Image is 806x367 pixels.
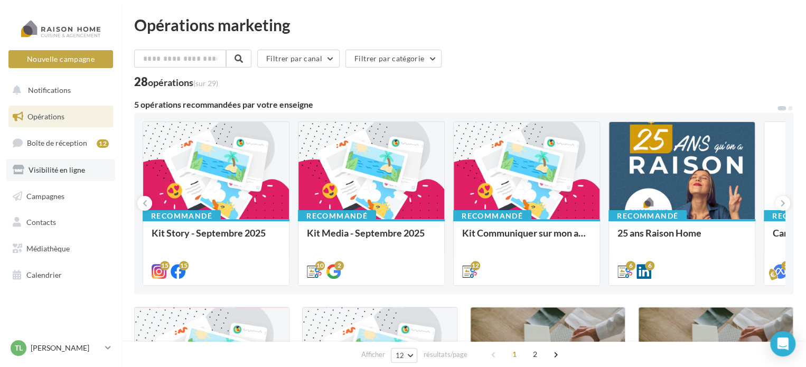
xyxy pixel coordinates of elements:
[345,50,442,68] button: Filtrer par catégorie
[626,261,635,270] div: 6
[307,228,436,249] div: Kit Media - Septembre 2025
[26,218,56,227] span: Contacts
[26,270,62,279] span: Calendrier
[143,210,221,222] div: Recommandé
[781,261,791,270] div: 3
[6,211,115,233] a: Contacts
[28,86,71,95] span: Notifications
[27,138,87,147] span: Boîte de réception
[6,131,115,154] a: Boîte de réception12
[391,348,418,363] button: 12
[527,346,543,363] span: 2
[423,350,467,360] span: résultats/page
[315,261,325,270] div: 10
[134,17,793,33] div: Opérations marketing
[6,106,115,128] a: Opérations
[506,346,523,363] span: 1
[179,261,189,270] div: 15
[26,191,64,200] span: Campagnes
[134,100,776,109] div: 5 opérations recommandées par votre enseigne
[6,79,111,101] button: Notifications
[15,343,23,353] span: TL
[298,210,376,222] div: Recommandé
[608,210,687,222] div: Recommandé
[6,238,115,260] a: Médiathèque
[31,343,101,353] p: [PERSON_NAME]
[361,350,385,360] span: Afficher
[134,76,218,88] div: 28
[193,79,218,88] span: (sur 29)
[645,261,654,270] div: 6
[97,139,109,148] div: 12
[27,112,64,121] span: Opérations
[453,210,531,222] div: Recommandé
[160,261,170,270] div: 15
[148,78,218,87] div: opérations
[770,331,795,356] div: Open Intercom Messenger
[6,264,115,286] a: Calendrier
[8,50,113,68] button: Nouvelle campagne
[257,50,340,68] button: Filtrer par canal
[617,228,746,249] div: 25 ans Raison Home
[26,244,70,253] span: Médiathèque
[152,228,280,249] div: Kit Story - Septembre 2025
[8,338,113,358] a: TL [PERSON_NAME]
[471,261,480,270] div: 12
[6,159,115,181] a: Visibilité en ligne
[334,261,344,270] div: 2
[6,185,115,208] a: Campagnes
[462,228,591,249] div: Kit Communiquer sur mon activité
[29,165,85,174] span: Visibilité en ligne
[396,351,405,360] span: 12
